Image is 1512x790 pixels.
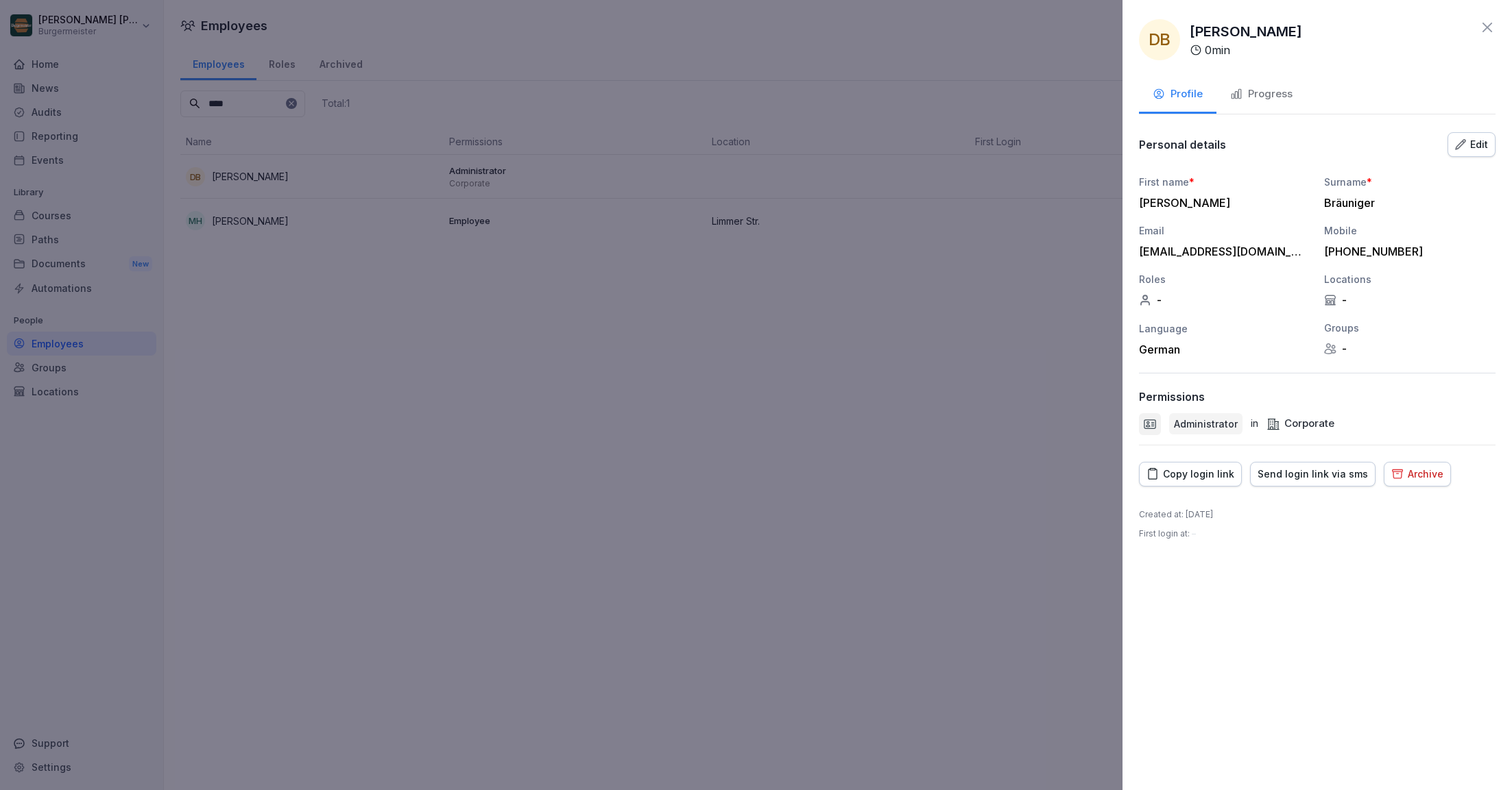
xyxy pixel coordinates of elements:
div: German [1139,343,1310,356]
div: Progress [1230,86,1293,102]
div: Send login link via sms [1258,467,1368,482]
div: - [1324,293,1496,307]
button: Progress [1216,77,1306,114]
p: First login at : [1139,528,1196,540]
button: Send login link via sms [1250,462,1376,486]
div: Corporate [1267,416,1334,432]
button: Edit [1448,132,1496,157]
p: Administrator [1174,417,1238,431]
div: Profile [1153,86,1203,102]
div: [PHONE_NUMBER] [1324,245,1489,258]
p: Permissions [1139,390,1205,404]
p: Personal details [1139,138,1226,151]
div: Mobile [1324,223,1496,238]
div: Language [1139,321,1310,336]
div: Copy login link [1147,467,1234,482]
p: Created at : [DATE] [1139,508,1213,521]
div: - [1324,342,1496,356]
div: Archive [1391,467,1443,482]
div: First name [1139,175,1310,189]
div: Surname [1324,175,1496,189]
div: Groups [1324,321,1496,335]
div: Bräuniger [1324,196,1489,210]
p: 0 min [1205,42,1230,58]
div: Roles [1139,272,1310,286]
button: Archive [1384,462,1451,486]
p: [PERSON_NAME] [1190,21,1302,42]
div: DB [1139,19,1180,60]
div: Email [1139,223,1310,238]
button: Copy login link [1139,462,1242,486]
div: Edit [1455,137,1488,152]
button: Profile [1139,77,1216,114]
div: Locations [1324,272,1496,286]
div: [EMAIL_ADDRESS][DOMAIN_NAME] [1139,245,1304,258]
p: in [1251,416,1258,432]
span: – [1192,528,1196,539]
div: - [1139,293,1310,307]
div: [PERSON_NAME] [1139,196,1304,210]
